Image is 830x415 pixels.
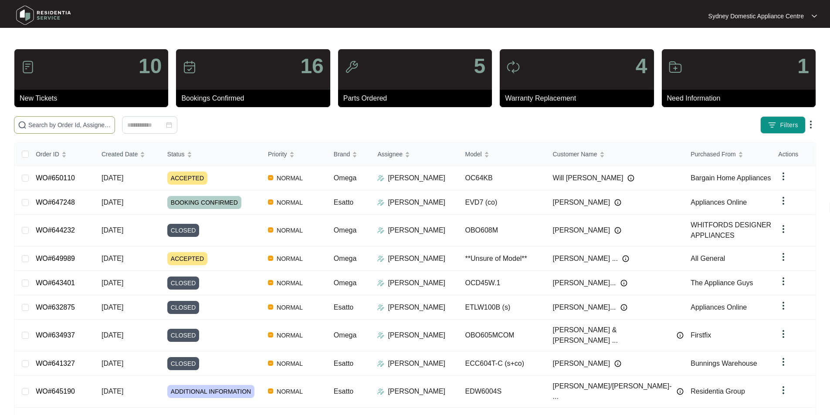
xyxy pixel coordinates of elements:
[620,304,627,311] img: Info icon
[20,93,168,104] p: New Tickets
[691,221,771,239] span: WHITFORDS DESIGNER APPLIANCES
[268,256,273,261] img: Vercel Logo
[388,225,445,236] p: [PERSON_NAME]
[505,93,654,104] p: Warranty Replacement
[553,173,623,183] span: Will [PERSON_NAME]
[167,196,241,209] span: BOOKING CONFIRMED
[167,224,200,237] span: CLOSED
[28,120,111,130] input: Search by Order Id, Assignee Name, Customer Name, Brand and Model
[691,199,747,206] span: Appliances Online
[377,227,384,234] img: Assigner Icon
[273,253,306,264] span: NORMAL
[334,199,353,206] span: Esatto
[377,388,384,395] img: Assigner Icon
[167,301,200,314] span: CLOSED
[708,12,804,20] p: Sydney Domestic Appliance Centre
[377,255,384,262] img: Assigner Icon
[388,278,445,288] p: [PERSON_NAME]
[273,278,306,288] span: NORMAL
[506,60,520,74] img: icon
[36,279,75,287] a: WO#643401
[458,215,546,246] td: OBO608M
[167,252,207,265] span: ACCEPTED
[268,175,273,180] img: Vercel Logo
[334,255,356,262] span: Omega
[377,175,384,182] img: Assigner Icon
[167,172,207,185] span: ACCEPTED
[620,280,627,287] img: Info icon
[13,2,74,28] img: residentia service logo
[458,376,546,408] td: EDW6004S
[474,56,485,77] p: 5
[812,14,817,18] img: dropdown arrow
[377,199,384,206] img: Assigner Icon
[18,121,27,129] img: search-icon
[334,360,353,367] span: Esatto
[553,325,673,346] span: [PERSON_NAME] & [PERSON_NAME] ...
[691,174,771,182] span: Bargain Home Appliances
[273,225,306,236] span: NORMAL
[778,329,789,339] img: dropdown arrow
[183,60,196,74] img: icon
[377,360,384,367] img: Assigner Icon
[102,304,123,311] span: [DATE]
[684,143,771,166] th: Purchased From
[273,386,306,397] span: NORMAL
[345,60,359,74] img: icon
[273,358,306,369] span: NORMAL
[806,119,816,130] img: dropdown arrow
[667,93,816,104] p: Need Information
[21,60,35,74] img: icon
[36,360,75,367] a: WO#641327
[677,332,684,339] img: Info icon
[273,302,306,313] span: NORMAL
[102,226,123,234] span: [DATE]
[102,279,123,287] span: [DATE]
[36,331,75,339] a: WO#634937
[668,60,682,74] img: icon
[553,149,597,159] span: Customer Name
[458,143,546,166] th: Model
[691,331,711,339] span: Firstfix
[553,302,616,313] span: [PERSON_NAME]...
[36,199,75,206] a: WO#647248
[377,304,384,311] img: Assigner Icon
[778,171,789,182] img: dropdown arrow
[458,295,546,320] td: ETLW100B (s)
[388,386,445,397] p: [PERSON_NAME]
[458,351,546,376] td: ECC604T-C (s+co)
[377,332,384,339] img: Assigner Icon
[636,56,647,77] p: 4
[268,227,273,233] img: Vercel Logo
[102,360,123,367] span: [DATE]
[388,197,445,208] p: [PERSON_NAME]
[181,93,330,104] p: Bookings Confirmed
[370,143,458,166] th: Assignee
[102,255,123,262] span: [DATE]
[167,357,200,370] span: CLOSED
[343,93,492,104] p: Parts Ordered
[797,56,809,77] p: 1
[553,381,673,402] span: [PERSON_NAME]/[PERSON_NAME]- ...
[691,149,735,159] span: Purchased From
[622,255,629,262] img: Info icon
[778,300,789,311] img: dropdown arrow
[36,149,59,159] span: Order ID
[167,329,200,342] span: CLOSED
[546,143,684,166] th: Customer Name
[334,226,356,234] span: Omega
[268,149,287,159] span: Priority
[29,143,95,166] th: Order ID
[771,143,815,166] th: Actions
[614,360,621,367] img: Info icon
[691,279,753,287] span: The Appliance Guys
[167,149,185,159] span: Status
[627,175,634,182] img: Info icon
[334,304,353,311] span: Esatto
[553,278,616,288] span: [PERSON_NAME]...
[102,388,123,395] span: [DATE]
[95,143,160,166] th: Created Date
[334,388,353,395] span: Esatto
[388,358,445,369] p: [PERSON_NAME]
[268,332,273,337] img: Vercel Logo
